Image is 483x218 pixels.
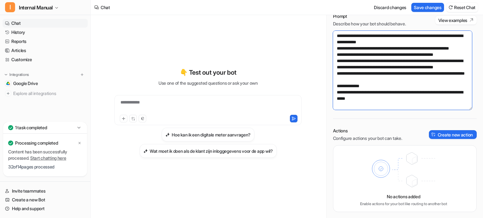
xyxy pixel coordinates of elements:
[431,132,436,137] img: create-action-icon.svg
[165,132,170,137] img: Hoe kan ik een digitale meter aanvragen?
[9,72,29,77] p: Integrations
[371,3,409,12] button: Discard changes
[333,21,406,27] p: Describe how your bot should behave.
[435,16,477,24] button: View examples
[80,72,84,77] img: menu_add.svg
[15,140,58,146] p: Processing completed
[13,88,85,98] span: Explore all integrations
[150,148,273,154] h3: Wat moet ik doen als de klant zijn inloggegevens voor de app wil?
[8,149,82,161] p: Content has been successfully processed.
[3,28,88,37] a: History
[333,13,406,19] p: Prompt
[387,193,420,200] p: No actions added
[180,68,236,77] p: 👇 Test out your bot
[158,80,258,86] p: Use one of the suggested questions or ask your own
[3,89,88,98] a: Explore all integrations
[360,201,447,207] p: Enable actions for your bot like routing to another bot
[3,79,88,88] a: Google DriveGoogle Drive
[3,204,88,213] a: Help and support
[3,19,88,28] a: Chat
[8,164,82,170] p: 32 of 14 pages processed
[140,144,277,158] button: Wat moet ik doen als de klant zijn inloggegevens voor de app wil?Wat moet ik doen als de klant zi...
[19,3,53,12] span: Internal Manual
[448,5,453,10] img: reset
[3,55,88,64] a: Customize
[172,131,251,138] h3: Hoe kan ik een digitale meter aanvragen?
[333,135,402,141] p: Configure actions your bot can take.
[15,125,47,131] p: 1 task completed
[429,130,477,139] button: Create new action
[447,3,478,12] button: Reset Chat
[411,3,444,12] button: Save changes
[5,2,15,12] span: I
[3,187,88,195] a: Invite teammates
[13,80,38,87] span: Google Drive
[5,90,11,97] img: explore all integrations
[3,195,88,204] a: Create a new Bot
[162,128,254,141] button: Hoe kan ik een digitale meter aanvragen?Hoe kan ik een digitale meter aanvragen?
[6,82,10,85] img: Google Drive
[101,4,110,11] div: Chat
[4,72,8,77] img: expand menu
[143,149,148,153] img: Wat moet ik doen als de klant zijn inloggegevens voor de app wil?
[3,37,88,46] a: Reports
[30,155,66,161] a: Start chatting here
[3,72,31,78] button: Integrations
[3,46,88,55] a: Articles
[333,128,402,134] p: Actions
